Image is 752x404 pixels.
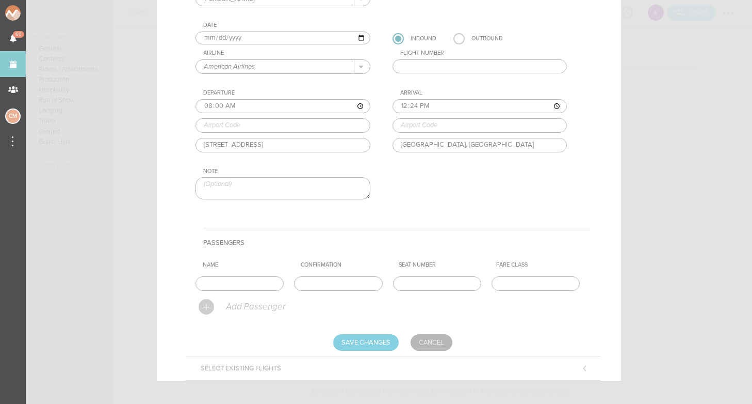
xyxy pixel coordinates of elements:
[5,108,21,124] div: Charlie McGinley
[203,168,370,175] div: Note
[333,334,399,351] input: Save Changes
[203,50,370,57] div: Airline
[492,257,590,273] th: Fare Class
[471,33,503,44] div: Outbound
[297,257,395,273] th: Confirmation
[393,99,567,114] input: ––:–– ––
[195,99,370,114] input: ––:–– ––
[400,89,567,97] div: Arrival
[199,257,297,273] th: Name
[199,303,285,309] a: Add Passenger
[411,33,436,44] div: Inbound
[400,50,567,57] div: Flight Number
[195,118,370,133] input: Airport Code
[5,5,63,21] img: NOMAD
[393,118,567,133] input: Airport Code
[395,257,493,273] th: Seat Number
[225,302,285,312] p: Add Passenger
[203,228,590,257] h4: Passengers
[193,356,289,380] h5: Select Existing Flights
[411,334,452,351] a: Cancel
[354,60,370,73] button: .
[203,22,370,29] div: Date
[203,89,370,97] div: Departure
[13,31,24,38] span: 60
[393,138,567,152] input: Airport Address
[195,138,370,152] input: Airport Address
